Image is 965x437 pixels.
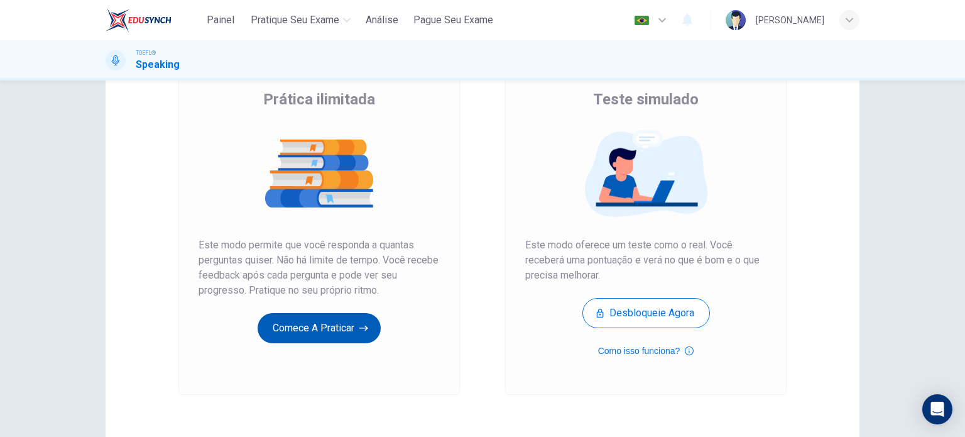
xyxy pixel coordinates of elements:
[598,343,694,358] button: Como isso funciona?
[199,238,440,298] span: Este modo permite que você responda a quantas perguntas quiser. Não há limite de tempo. Você rece...
[106,8,200,33] a: EduSynch logo
[361,9,403,31] button: Análise
[525,238,766,283] span: Este modo oferece um teste como o real. Você receberá uma pontuação e verá no que é bom e o que p...
[582,298,710,328] button: Desbloqueie agora
[413,13,493,28] span: Pague Seu Exame
[922,394,952,424] div: Open Intercom Messenger
[246,9,356,31] button: Pratique seu exame
[200,9,241,31] button: Painel
[258,313,381,343] button: Comece a praticar
[756,13,824,28] div: [PERSON_NAME]
[106,8,172,33] img: EduSynch logo
[251,13,339,28] span: Pratique seu exame
[593,89,699,109] span: Teste simulado
[408,9,498,31] button: Pague Seu Exame
[634,16,650,25] img: pt
[263,89,375,109] span: Prática ilimitada
[207,13,234,28] span: Painel
[366,13,398,28] span: Análise
[726,10,746,30] img: Profile picture
[136,48,156,57] span: TOEFL®
[136,57,180,72] h1: Speaking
